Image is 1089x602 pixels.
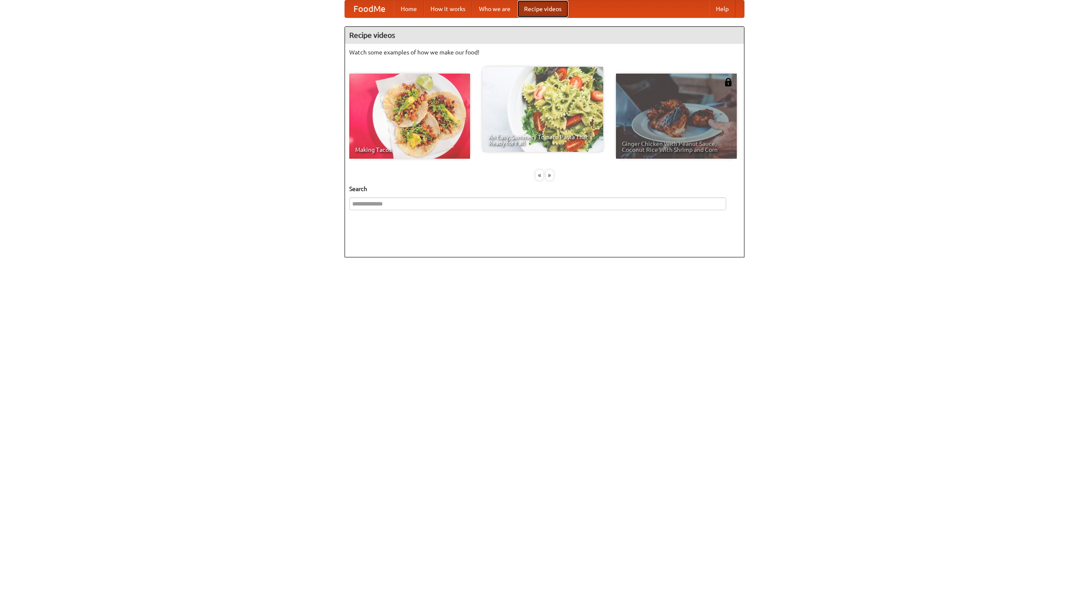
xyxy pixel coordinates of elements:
a: Home [394,0,424,17]
span: Making Tacos [355,147,464,153]
h5: Search [349,185,740,193]
img: 483408.png [724,78,733,86]
h4: Recipe videos [345,27,744,44]
a: How it works [424,0,472,17]
div: « [536,170,543,180]
a: Help [709,0,736,17]
a: FoodMe [345,0,394,17]
a: An Easy, Summery Tomato Pasta That's Ready for Fall [482,67,603,152]
span: An Easy, Summery Tomato Pasta That's Ready for Fall [488,134,597,146]
div: » [546,170,553,180]
p: Watch some examples of how we make our food! [349,48,740,57]
a: Who we are [472,0,517,17]
a: Recipe videos [517,0,568,17]
a: Making Tacos [349,74,470,159]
